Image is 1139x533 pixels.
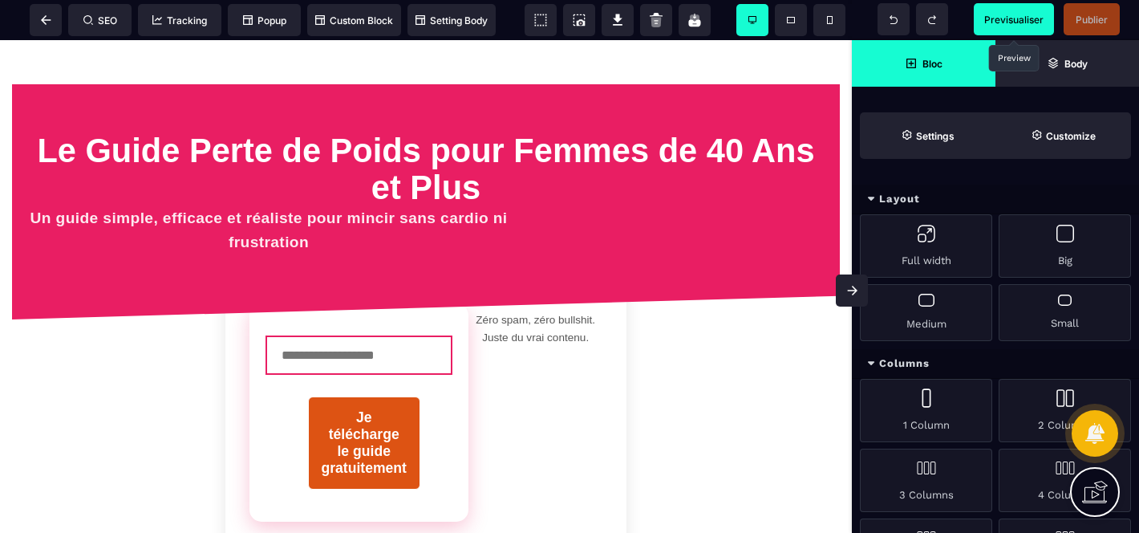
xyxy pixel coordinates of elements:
strong: Bloc [922,58,942,70]
div: 1 Column [860,379,992,442]
div: Small [999,284,1131,341]
div: Layout [852,185,1139,214]
button: Je télécharge le guide gratuitement [308,356,420,450]
div: Columns [852,349,1139,379]
strong: Body [1064,58,1088,70]
span: Screenshot [563,4,595,36]
strong: Customize [1046,130,1096,142]
div: Medium [860,284,992,341]
span: Settings [860,112,995,159]
span: SEO [83,14,117,26]
span: Open Style Manager [995,112,1131,159]
span: Open Blocks [852,40,995,87]
div: Full width [860,214,992,278]
span: View components [525,4,557,36]
p: Un guide simple, efficace et réaliste pour mincir sans cardio ni frustration [28,166,509,215]
span: Open Layer Manager [995,40,1139,87]
span: Previsualiser [984,14,1044,26]
span: Tracking [152,14,207,26]
span: Popup [243,14,286,26]
div: 3 Columns [860,449,992,512]
span: Setting Body [415,14,488,26]
strong: Settings [916,130,955,142]
h1: Le Guide Perte de Poids pour Femmes de 40 Ans et Plus [28,92,824,166]
div: Big [999,214,1131,278]
div: 2 Columns [999,379,1131,442]
span: Custom Block [315,14,393,26]
span: Preview [974,3,1054,35]
p: Zéro spam, zéro bullshit. Juste du vrai contenu. [468,271,602,482]
div: 4 Columns [999,449,1131,512]
span: Publier [1076,14,1108,26]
